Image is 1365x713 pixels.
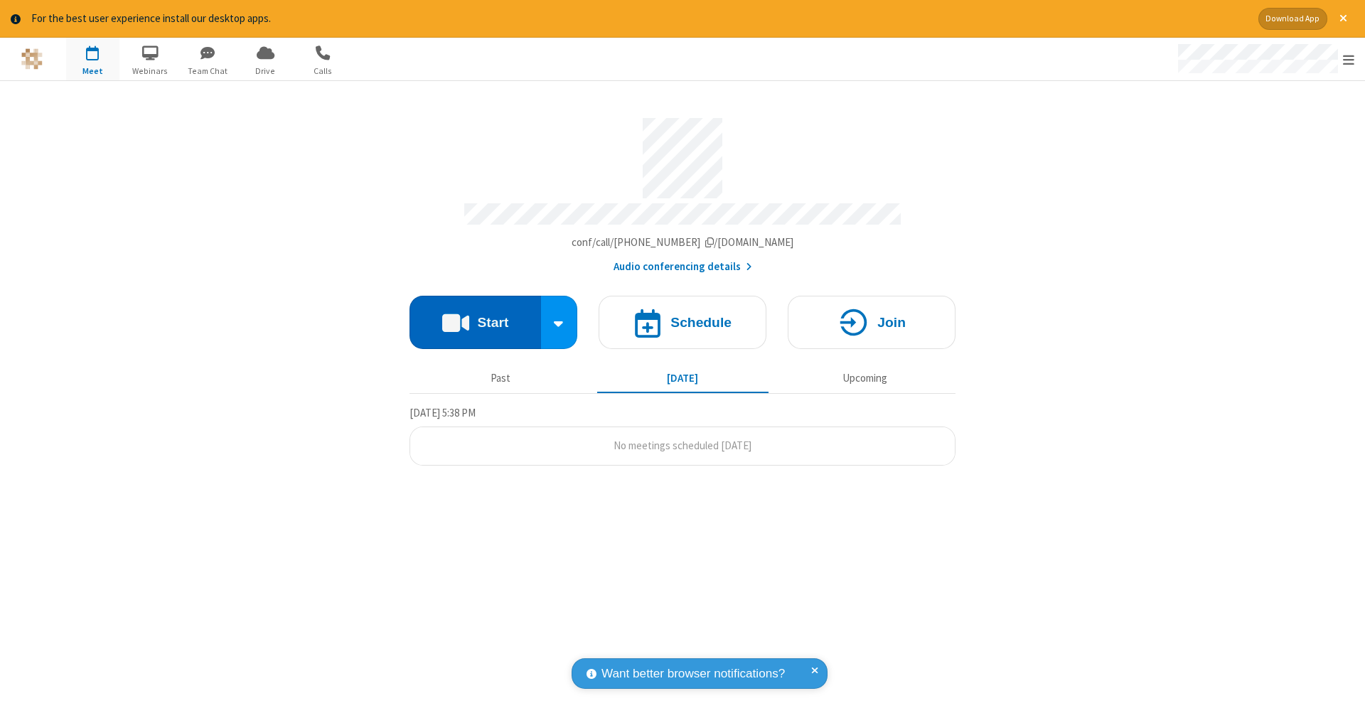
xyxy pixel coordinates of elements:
span: Meet [66,65,119,77]
button: Past [415,365,587,392]
section: Today's Meetings [409,404,955,466]
button: Copy my meeting room linkCopy my meeting room link [572,235,794,251]
button: Upcoming [779,365,951,392]
section: Account details [409,107,955,274]
div: Open menu [1165,38,1365,80]
span: Drive [239,65,292,77]
button: Start [409,296,541,349]
span: Want better browser notifications? [601,665,785,683]
h4: Start [477,316,508,329]
button: Close alert [1332,8,1354,30]
button: Join [788,296,955,349]
button: Schedule [599,296,766,349]
span: [DATE] 5:38 PM [409,406,476,419]
button: [DATE] [597,365,769,392]
h4: Schedule [670,316,732,329]
button: Download App [1258,8,1327,30]
span: Webinars [124,65,177,77]
span: Team Chat [181,65,235,77]
span: Calls [296,65,350,77]
span: Copy my meeting room link [572,235,794,249]
img: QA Selenium DO NOT DELETE OR CHANGE [21,48,43,70]
h4: Join [877,316,906,329]
div: Start conference options [541,296,578,349]
span: No meetings scheduled [DATE] [614,439,751,452]
button: Logo [5,38,58,80]
div: For the best user experience install our desktop apps. [31,11,1248,27]
button: Audio conferencing details [614,259,752,275]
